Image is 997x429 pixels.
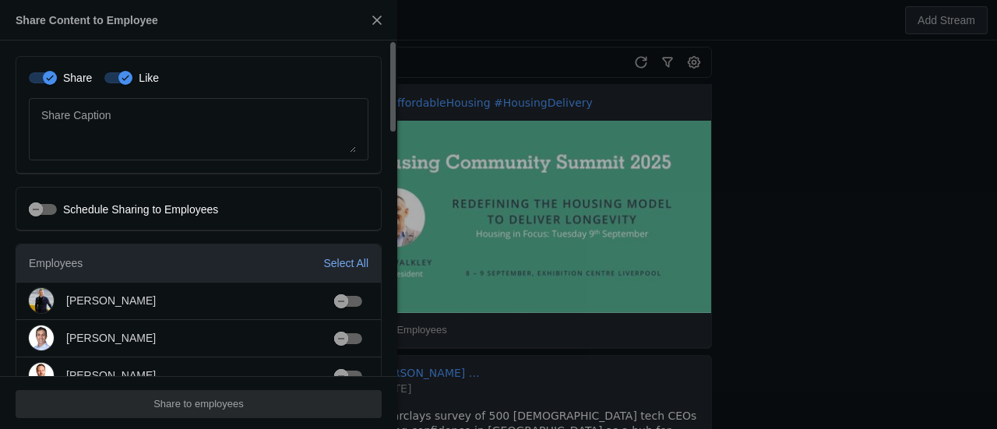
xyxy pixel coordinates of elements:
label: Share [57,70,92,86]
img: cache [29,363,54,388]
div: [PERSON_NAME] [66,367,156,383]
label: Like [132,70,159,86]
mat-label: Share Caption [41,106,111,125]
img: cache [29,288,54,313]
label: Schedule Sharing to Employees [57,202,218,217]
div: Select All [323,255,368,271]
img: cache [29,325,54,350]
div: Share Content to Employee [16,12,158,28]
div: [PERSON_NAME] [66,330,156,346]
span: Employees [29,257,83,269]
div: [PERSON_NAME] [66,293,156,308]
